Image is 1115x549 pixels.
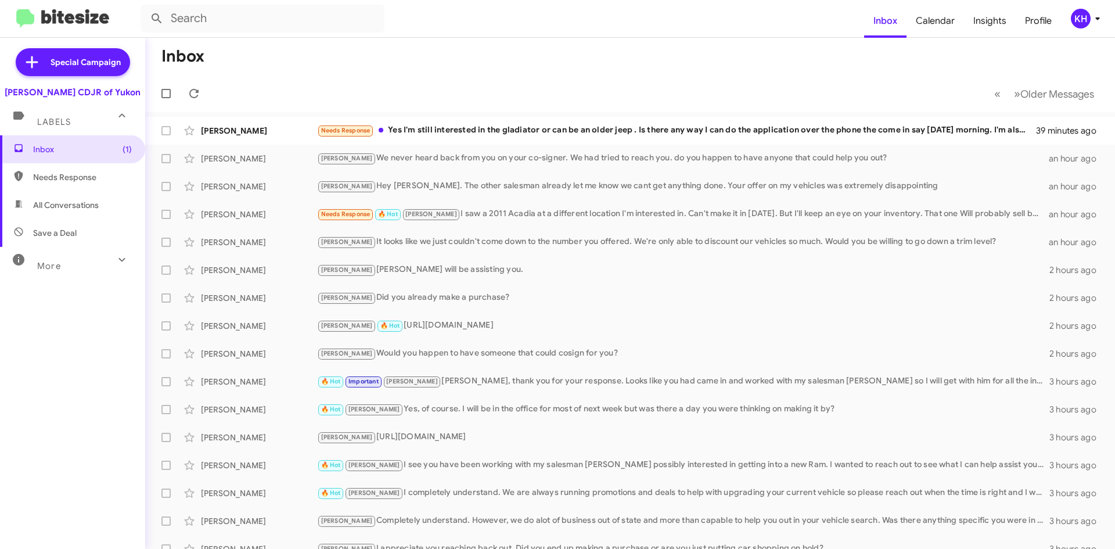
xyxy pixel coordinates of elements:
[321,350,373,357] span: [PERSON_NAME]
[201,264,317,276] div: [PERSON_NAME]
[1049,320,1106,332] div: 2 hours ago
[378,210,398,218] span: 🔥 Hot
[317,263,1049,277] div: [PERSON_NAME] will be assisting you.
[1049,181,1106,192] div: an hour ago
[964,4,1016,38] a: Insights
[201,348,317,360] div: [PERSON_NAME]
[1020,88,1094,101] span: Older Messages
[321,433,373,441] span: [PERSON_NAME]
[201,236,317,248] div: [PERSON_NAME]
[317,486,1049,500] div: I completely understand. We are always running promotions and deals to help with upgrading your c...
[317,403,1049,416] div: Yes, of course. I will be in the office for most of next week but was there a day you were thinki...
[317,207,1049,221] div: I saw a 2011 Acadia at a different location I'm interested in. Can't make it in [DATE]. But I'll ...
[348,378,379,385] span: Important
[141,5,384,33] input: Search
[321,406,341,413] span: 🔥 Hot
[1014,87,1020,101] span: »
[321,266,373,274] span: [PERSON_NAME]
[1049,432,1106,443] div: 3 hours ago
[33,143,132,155] span: Inbox
[321,155,373,162] span: [PERSON_NAME]
[317,458,1049,472] div: I see you have been working with my salesman [PERSON_NAME] possibly interested in getting into a ...
[405,210,457,218] span: [PERSON_NAME]
[1049,209,1106,220] div: an hour ago
[51,56,121,68] span: Special Campaign
[1016,4,1061,38] a: Profile
[201,181,317,192] div: [PERSON_NAME]
[1049,292,1106,304] div: 2 hours ago
[33,171,132,183] span: Needs Response
[864,4,907,38] a: Inbox
[161,47,204,66] h1: Inbox
[201,404,317,415] div: [PERSON_NAME]
[321,489,341,497] span: 🔥 Hot
[1049,460,1106,471] div: 3 hours ago
[380,322,400,329] span: 🔥 Hot
[201,515,317,527] div: [PERSON_NAME]
[201,460,317,471] div: [PERSON_NAME]
[37,261,61,271] span: More
[317,235,1049,249] div: It looks like we just couldn't come down to the number you offered. We're only able to discount o...
[1049,404,1106,415] div: 3 hours ago
[317,375,1049,388] div: [PERSON_NAME], thank you for your response. Looks like you had came in and worked with my salesma...
[317,514,1049,528] div: Completely understand. However, we do alot of business out of state and more than capable to help...
[317,319,1049,332] div: [URL][DOMAIN_NAME]
[123,143,132,155] span: (1)
[1007,82,1101,106] button: Next
[201,292,317,304] div: [PERSON_NAME]
[201,487,317,499] div: [PERSON_NAME]
[201,125,317,137] div: [PERSON_NAME]
[317,430,1049,444] div: [URL][DOMAIN_NAME]
[321,210,371,218] span: Needs Response
[1049,264,1106,276] div: 2 hours ago
[1036,125,1106,137] div: 39 minutes ago
[348,406,400,413] span: [PERSON_NAME]
[201,153,317,164] div: [PERSON_NAME]
[201,432,317,443] div: [PERSON_NAME]
[1049,376,1106,387] div: 3 hours ago
[386,378,438,385] span: [PERSON_NAME]
[321,517,373,525] span: [PERSON_NAME]
[321,182,373,190] span: [PERSON_NAME]
[201,376,317,387] div: [PERSON_NAME]
[317,291,1049,304] div: Did you already make a purchase?
[1049,236,1106,248] div: an hour ago
[1071,9,1091,28] div: KH
[1049,515,1106,527] div: 3 hours ago
[317,180,1049,193] div: Hey [PERSON_NAME]. The other salesman already let me know we cant get anything done. Your offer o...
[317,152,1049,165] div: We never heard back from you on your co-signer. We had tried to reach you. do you happen to have ...
[1049,153,1106,164] div: an hour ago
[317,124,1036,137] div: Yes I'm still interested in the gladiator or can be an older jeep . Is there any way I can do the...
[16,48,130,76] a: Special Campaign
[37,117,71,127] span: Labels
[321,127,371,134] span: Needs Response
[321,238,373,246] span: [PERSON_NAME]
[5,87,141,98] div: [PERSON_NAME] CDJR of Yukon
[201,209,317,220] div: [PERSON_NAME]
[987,82,1008,106] button: Previous
[33,227,77,239] span: Save a Deal
[201,320,317,332] div: [PERSON_NAME]
[348,461,400,469] span: [PERSON_NAME]
[317,347,1049,360] div: Would you happen to have someone that could cosign for you?
[321,461,341,469] span: 🔥 Hot
[1049,348,1106,360] div: 2 hours ago
[994,87,1001,101] span: «
[321,294,373,302] span: [PERSON_NAME]
[348,489,400,497] span: [PERSON_NAME]
[907,4,964,38] a: Calendar
[1049,487,1106,499] div: 3 hours ago
[321,322,373,329] span: [PERSON_NAME]
[33,199,99,211] span: All Conversations
[988,82,1101,106] nav: Page navigation example
[1061,9,1102,28] button: KH
[321,378,341,385] span: 🔥 Hot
